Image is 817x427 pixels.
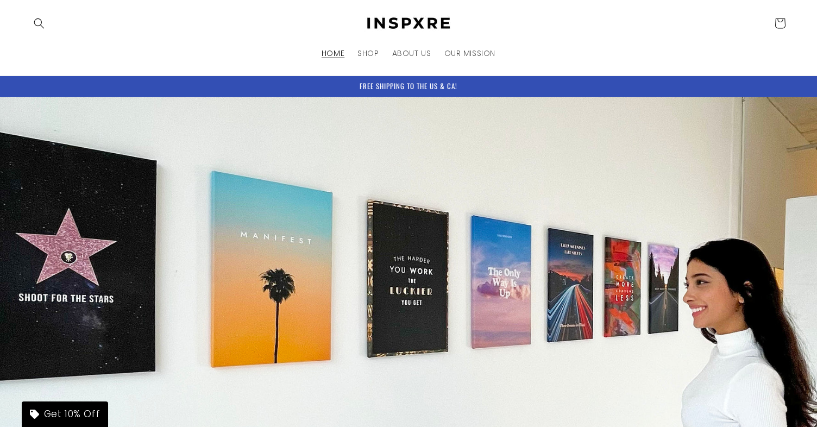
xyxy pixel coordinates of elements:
[438,42,502,65] a: OUR MISSION
[357,48,379,58] span: SHOP
[356,11,462,36] a: INSPXRE
[22,401,108,427] div: Get 10% Off
[360,15,457,32] img: INSPXRE
[27,76,790,97] div: Announcement
[392,48,431,58] span: ABOUT US
[386,42,438,65] a: ABOUT US
[351,42,385,65] a: SHOP
[315,42,351,65] a: HOME
[27,11,51,35] summary: Search
[444,48,496,58] span: OUR MISSION
[322,48,344,58] span: HOME
[360,80,457,91] span: FREE SHIPPING TO THE US & CA!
